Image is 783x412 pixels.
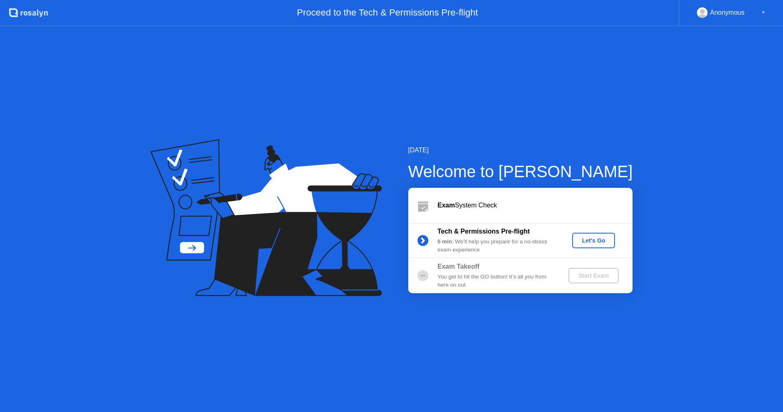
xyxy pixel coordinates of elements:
div: You get to hit the GO button! It’s all you from here on out [438,273,555,290]
div: Start Exam [572,272,615,279]
b: Exam Takeoff [438,263,480,270]
button: Start Exam [568,268,619,283]
div: Anonymous [710,7,745,18]
div: System Check [438,200,633,210]
div: Let's Go [575,237,612,244]
b: Tech & Permissions Pre-flight [438,228,530,235]
div: Welcome to [PERSON_NAME] [408,159,633,184]
button: Let's Go [572,233,615,248]
div: [DATE] [408,145,633,155]
div: ▼ [761,7,765,18]
b: Exam [438,202,455,209]
div: : We’ll help you prepare for a no-stress exam experience [438,238,555,254]
b: 5 min [438,238,452,245]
